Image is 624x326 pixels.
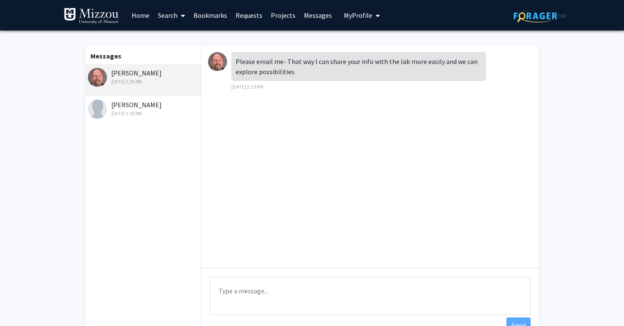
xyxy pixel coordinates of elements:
[154,0,189,30] a: Search
[88,110,199,117] div: [DATE] 1:19 PM
[514,9,567,22] img: ForagerOne Logo
[88,68,199,86] div: [PERSON_NAME]
[88,100,199,117] div: [PERSON_NAME]
[231,52,486,81] div: Please email me- That way I can share your info with the lab more easily and we can explore possi...
[88,78,199,86] div: [DATE] 2:29 PM
[189,0,231,30] a: Bookmarks
[300,0,336,30] a: Messages
[64,8,119,25] img: University of Missouri Logo
[88,100,107,119] img: Sawyer Harmon
[210,277,531,315] textarea: Message
[208,52,227,71] img: David Beversdorf
[231,84,263,90] span: [DATE] 2:29 PM
[90,52,121,60] b: Messages
[231,0,267,30] a: Requests
[267,0,300,30] a: Projects
[127,0,154,30] a: Home
[344,11,372,20] span: My Profile
[88,68,107,87] img: David Beversdorf
[6,288,36,320] iframe: Chat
